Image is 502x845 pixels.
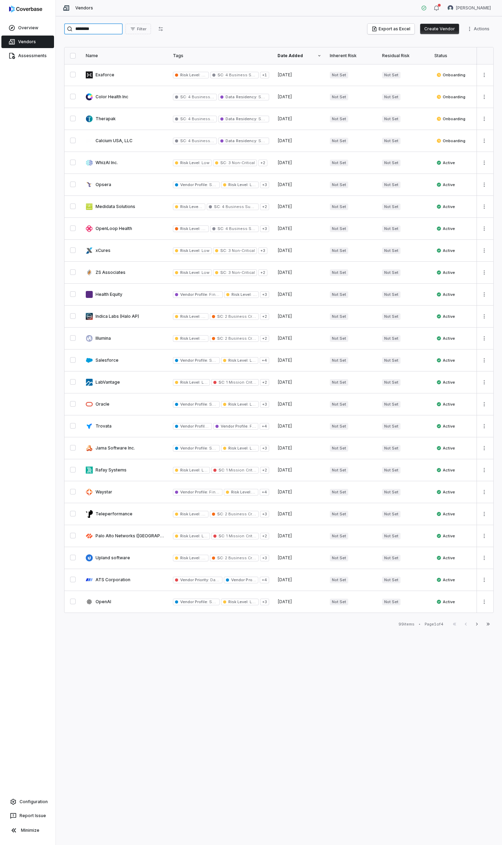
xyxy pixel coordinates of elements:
span: Risk Level : [231,292,252,297]
span: + 2 [260,335,269,342]
span: [DATE] [277,138,292,143]
span: [DATE] [277,401,292,407]
span: Not Set [382,291,401,298]
span: 4 Business Supporting [224,72,271,77]
button: More actions [479,597,490,607]
span: SaaS [208,446,219,451]
button: Minimize [3,823,53,837]
span: Medium [200,72,216,77]
span: SC : [180,94,187,99]
span: [DATE] [277,160,292,165]
button: More actions [479,267,490,278]
span: Not Set [330,577,348,583]
span: + 3 [260,291,269,298]
span: Low [200,314,210,319]
span: Not Set [330,72,348,78]
span: Financial [249,424,267,429]
span: 3 Non-Critical [227,270,255,275]
span: Not Set [330,182,348,188]
span: Vendor Profile : [231,577,259,582]
span: SaaS [208,358,219,363]
span: Not Set [330,357,348,364]
span: Not Set [382,138,401,144]
span: + 2 [260,379,269,386]
span: Not Set [330,599,348,605]
span: Risk Level : [180,204,202,209]
span: Not Set [382,357,401,364]
span: + 3 [260,599,269,605]
span: 4 Business Supporting [187,94,233,99]
span: Active [436,555,455,561]
span: Report Issue [20,813,46,819]
span: Not Set [330,203,348,210]
span: Vendor Profile : [180,599,208,604]
img: logo-D7KZi-bG.svg [9,6,42,13]
span: Risk Level : [180,226,200,231]
button: More actions [479,553,490,563]
button: More actions [479,70,490,80]
span: SC : [217,555,224,560]
span: Risk Level : [228,599,249,604]
button: More actions [479,575,490,585]
span: SaaS [208,182,219,187]
button: More actions [479,311,490,322]
span: Vendor Profile : [180,446,208,451]
span: Vendors [75,5,93,11]
span: Overview [18,25,38,31]
span: Risk Level : [231,490,255,494]
span: Not Set [330,138,348,144]
button: Export as Excel [367,24,414,34]
span: SPD-Restricted [257,138,288,143]
span: Active [436,336,455,341]
span: + 2 [260,467,269,474]
span: Not Set [330,269,348,276]
span: SC : [220,160,227,165]
span: 1 Mission Critical [225,468,259,473]
span: 2 Business Critical [224,512,261,516]
span: SPD-Restricted [257,94,288,99]
button: Create Vendor [420,24,459,34]
span: Low [200,512,210,516]
span: [DATE] [277,555,292,560]
button: More actions [479,377,490,387]
span: Risk Level : [228,358,249,363]
div: Inherent Risk [330,53,374,59]
span: Not Set [330,291,348,298]
span: Active [436,533,455,539]
a: Overview [1,22,54,34]
span: Not Set [330,225,348,232]
span: Risk Level : [180,468,200,473]
span: Low [200,533,210,538]
span: Not Set [330,335,348,342]
span: + 3 [260,555,269,561]
div: Date Added [277,53,321,59]
span: Risk Level : [180,270,200,275]
span: [DATE] [277,292,292,297]
span: + 2 [260,313,269,320]
span: SaaS [208,599,219,604]
span: Not Set [330,160,348,166]
a: Assessments [1,49,54,62]
span: Active [436,445,455,451]
span: Vendors [18,39,36,45]
span: [PERSON_NAME] [456,5,491,11]
span: SC : [218,226,224,231]
span: Vendor Priority : [180,577,209,582]
span: Not Set [382,116,401,122]
span: SC : [219,533,225,538]
span: + 3 [260,182,269,188]
button: Jesse Nord avatar[PERSON_NAME] [443,3,495,13]
span: Low [200,555,210,560]
span: [DATE] [277,72,292,77]
span: Active [436,599,455,605]
span: Low [200,380,210,385]
button: More actions [479,289,490,300]
button: More actions [479,179,490,190]
span: Not Set [330,511,348,517]
span: Not Set [382,94,401,100]
button: More actions [479,355,490,366]
span: Data Residency : [226,116,257,121]
span: + 2 [260,533,269,539]
div: Residual Risk [382,53,426,59]
span: SC : [180,138,187,143]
